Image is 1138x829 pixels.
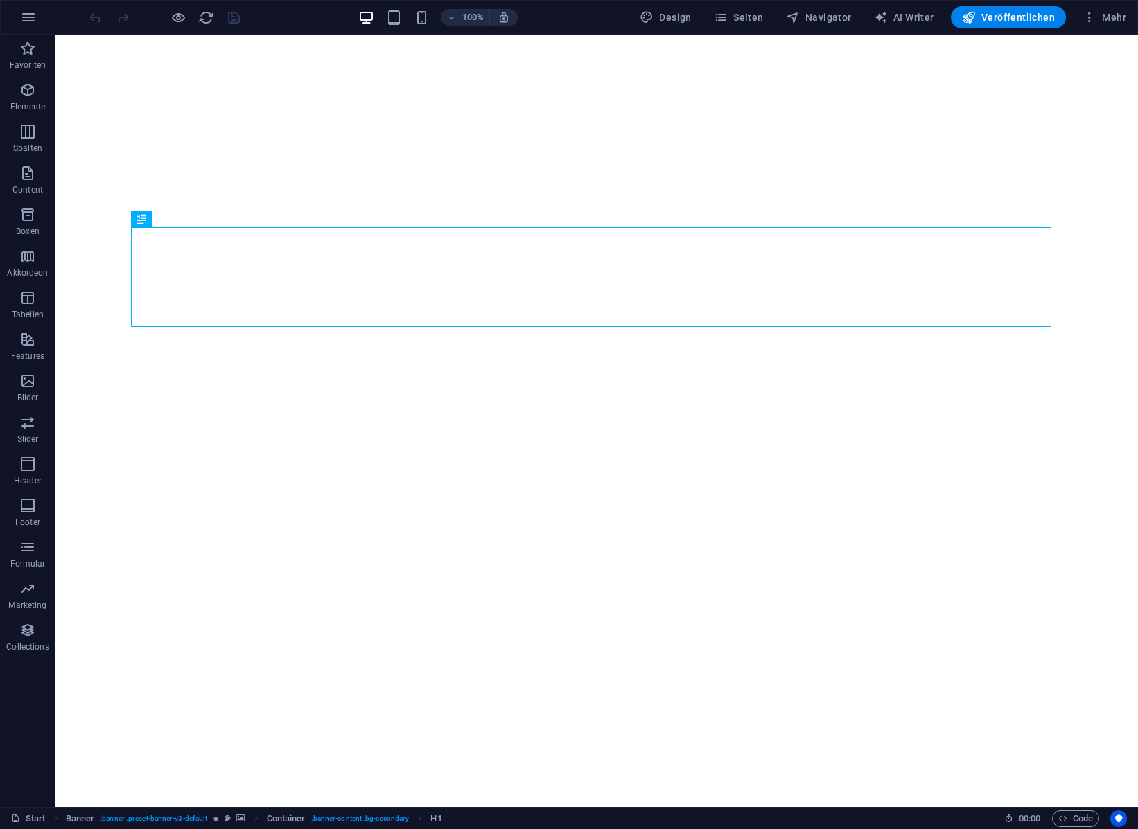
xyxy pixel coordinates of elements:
[462,9,484,26] h6: 100%
[7,267,48,278] p: Akkordeon
[10,101,46,112] p: Elemente
[14,475,42,486] p: Header
[786,10,852,24] span: Navigator
[1028,813,1031,823] span: :
[225,814,231,822] i: Dieses Element ist ein anpassbares Preset
[962,10,1055,24] span: Veröffentlichen
[213,814,219,822] i: Element enthält eine Animation
[12,184,43,195] p: Content
[17,434,39,445] p: Slider
[11,350,44,362] p: Features
[267,810,306,827] span: Klick zum Auswählen. Doppelklick zum Bearbeiten
[441,9,490,26] button: 100%
[16,226,40,237] p: Boxen
[868,6,940,28] button: AI Writer
[10,558,46,569] p: Formular
[13,143,42,154] p: Spalten
[498,11,510,24] i: Bei Größenänderung Zoomstufe automatisch an das gewählte Gerät anpassen.
[1083,10,1126,24] span: Mehr
[1019,810,1040,827] span: 00 00
[430,810,441,827] span: Klick zum Auswählen. Doppelklick zum Bearbeiten
[15,517,40,528] p: Footer
[634,6,697,28] div: Design (Strg+Alt+Y)
[8,600,46,611] p: Marketing
[12,309,44,320] p: Tabellen
[170,9,186,26] button: Klicke hier, um den Vorschau-Modus zu verlassen
[11,810,46,827] a: Klick, um Auswahl aufzuheben. Doppelklick öffnet Seitenverwaltung
[311,810,410,827] span: . banner-content .bg-secondary
[236,814,245,822] i: Element verfügt über einen Hintergrund
[10,60,46,71] p: Favoriten
[66,810,95,827] span: Klick zum Auswählen. Doppelklick zum Bearbeiten
[1077,6,1132,28] button: Mehr
[1052,810,1099,827] button: Code
[100,810,207,827] span: . banner .preset-banner-v3-default
[780,6,857,28] button: Navigator
[634,6,697,28] button: Design
[1058,810,1093,827] span: Code
[874,10,934,24] span: AI Writer
[17,392,39,403] p: Bilder
[198,10,214,26] i: Seite neu laden
[66,810,442,827] nav: breadcrumb
[1110,810,1127,827] button: Usercentrics
[708,6,769,28] button: Seiten
[714,10,764,24] span: Seiten
[198,9,214,26] button: reload
[951,6,1066,28] button: Veröffentlichen
[6,641,49,652] p: Collections
[640,10,692,24] span: Design
[1004,810,1041,827] h6: Session-Zeit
